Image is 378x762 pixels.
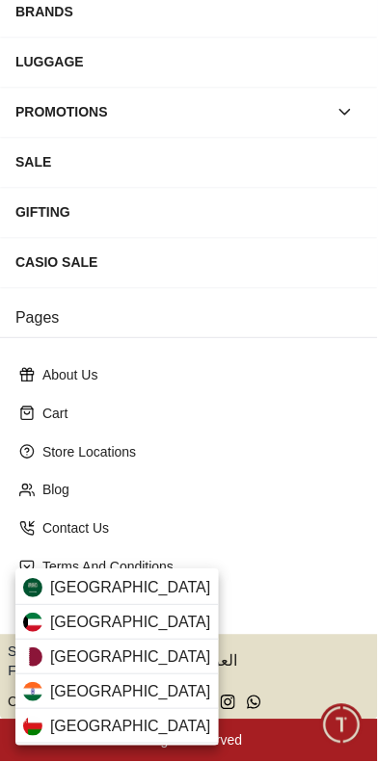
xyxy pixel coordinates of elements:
div: Chat Widget [321,705,364,748]
img: Oman [23,718,42,737]
span: [GEOGRAPHIC_DATA] [50,577,211,600]
span: [GEOGRAPHIC_DATA] [50,681,211,704]
img: Saudi Arabia [23,579,42,598]
img: Kuwait [23,614,42,633]
img: India [23,683,42,702]
img: Qatar [23,648,42,668]
span: [GEOGRAPHIC_DATA] [50,646,211,670]
span: [GEOGRAPHIC_DATA] [50,716,211,739]
span: [GEOGRAPHIC_DATA] [50,612,211,635]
